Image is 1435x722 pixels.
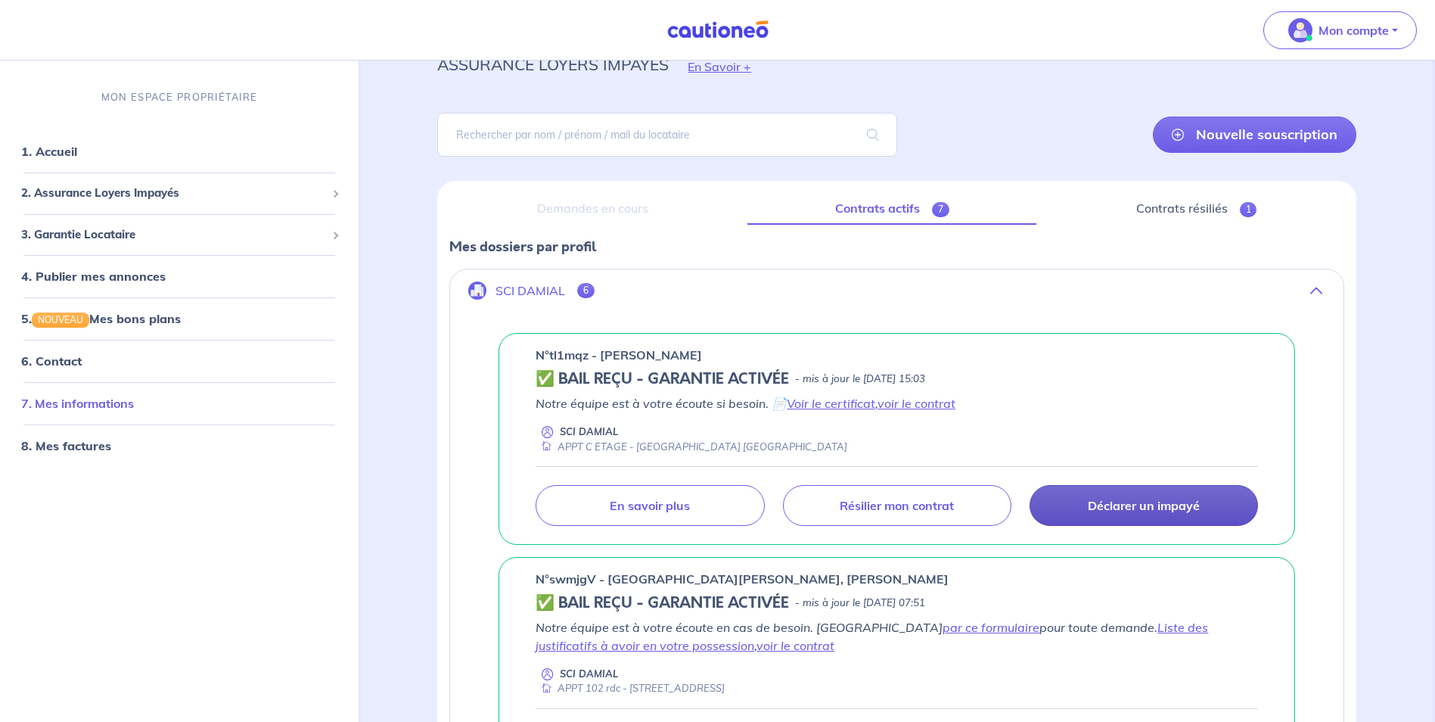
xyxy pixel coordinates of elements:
a: 8. Mes factures [21,439,111,454]
p: Notre équipe est à votre écoute en cas de besoin. [GEOGRAPHIC_DATA] pour toute demande. , [536,618,1258,655]
a: Résilier mon contrat [783,485,1011,526]
p: n°swmjgV - [GEOGRAPHIC_DATA][PERSON_NAME], [PERSON_NAME] [536,570,949,588]
p: assurance loyers impayés [437,51,669,78]
div: 2. Assurance Loyers Impayés [6,179,353,209]
p: Mes dossiers par profil [449,237,1344,257]
div: 7. Mes informations [6,389,353,419]
button: illu_account_valid_menu.svgMon compte [1263,11,1417,49]
a: voir le contrat [877,396,955,411]
div: APPT C ETAGE - [GEOGRAPHIC_DATA] [GEOGRAPHIC_DATA] [536,440,847,454]
p: MON ESPACE PROPRIÉTAIRE [101,90,257,104]
h5: ✅ BAIL REÇU - GARANTIE ACTIVÉE [536,370,789,388]
p: SCI DAMIAL [495,284,565,298]
h5: ✅ BAIL REÇU - GARANTIE ACTIVÉE [536,594,789,612]
a: par ce formulaire [943,620,1039,635]
p: Résilier mon contrat [840,498,954,513]
span: 6 [577,283,595,298]
div: state: CONTRACT-VALIDATED, Context: NEW,MAYBE-CERTIFICATE,ALONE,LESSOR-DOCUMENTS [536,370,1258,388]
a: 1. Accueil [21,145,77,160]
button: SCI DAMIAL6 [450,272,1343,309]
div: 5.NOUVEAUMes bons plans [6,304,353,335]
a: 7. Mes informations [21,397,134,412]
a: Voir le certificat [787,396,875,411]
a: 4. Publier mes annonces [21,269,166,285]
span: 2. Assurance Loyers Impayés [21,185,326,203]
a: Déclarer un impayé [1030,485,1258,526]
p: SCI DAMIAL [560,425,618,439]
div: 4. Publier mes annonces [6,262,353,292]
div: 3. Garantie Locataire [6,220,353,250]
button: En Savoir + [669,45,770,89]
a: Contrats résiliés1 [1048,193,1344,225]
img: illu_account_valid_menu.svg [1288,18,1312,42]
p: Mon compte [1319,21,1389,39]
span: 1 [1240,202,1257,217]
div: state: CONTRACT-VALIDATED, Context: MORE-THAN-6-MONTHS,NO-CERTIFICATE,RELATIONSHIP,LESSOR-DOCUMENTS [536,594,1258,612]
span: search [849,114,897,156]
div: 6. Contact [6,347,353,377]
span: 7 [932,202,949,217]
a: 6. Contact [21,354,82,369]
a: En savoir plus [536,485,764,526]
div: 8. Mes factures [6,431,353,462]
p: - mis à jour le [DATE] 07:51 [795,596,925,611]
img: illu_company.svg [468,282,486,300]
p: n°tl1mqz - [PERSON_NAME] [536,346,702,364]
input: Rechercher par nom / prénom / mail du locataire [437,113,896,157]
p: En savoir plus [610,498,690,513]
a: 5.NOUVEAUMes bons plans [21,312,181,327]
p: Déclarer un impayé [1088,498,1200,513]
a: voir le contrat [756,638,834,653]
div: 1. Accueil [6,137,353,167]
div: APPT 102 rdc - [STREET_ADDRESS] [536,681,725,696]
p: Notre équipe est à votre écoute si besoin. 📄 , [536,394,1258,412]
p: - mis à jour le [DATE] 15:03 [795,372,925,387]
span: 3. Garantie Locataire [21,226,326,244]
a: Nouvelle souscription [1153,117,1356,153]
p: SCI DAMIAL [560,667,618,681]
a: Contrats actifs7 [747,193,1036,225]
img: Cautioneo [661,20,775,39]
